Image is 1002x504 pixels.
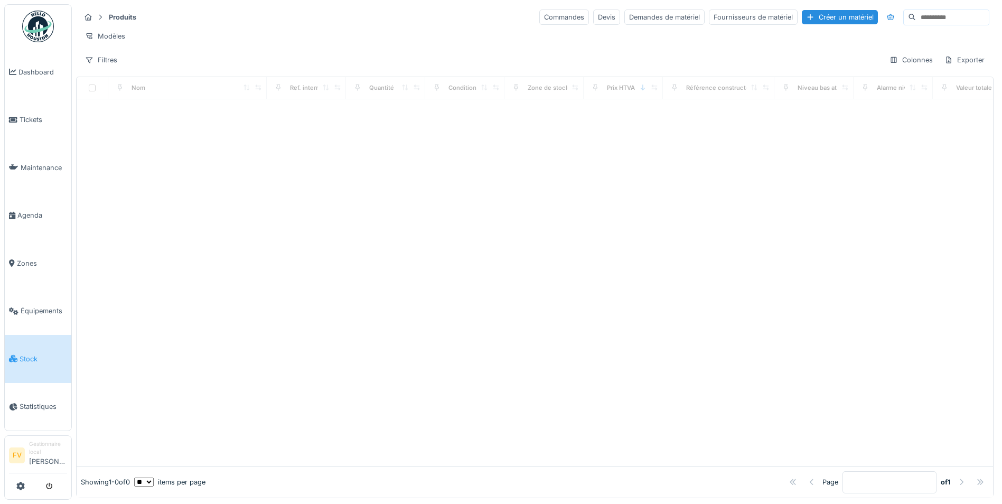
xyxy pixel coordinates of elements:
div: Alarme niveau bas [877,83,930,92]
a: Statistiques [5,383,71,431]
div: Showing 1 - 0 of 0 [81,477,130,487]
li: FV [9,447,25,463]
div: Gestionnaire local [29,440,67,456]
div: Ref. interne [290,83,323,92]
div: Prix HTVA [607,83,635,92]
span: Agenda [17,210,67,220]
strong: Produits [105,12,141,22]
div: Zone de stockage [528,83,579,92]
div: Demandes de matériel [624,10,705,25]
div: Valeur totale [956,83,992,92]
div: Conditionnement [448,83,499,92]
span: Statistiques [20,402,67,412]
a: Stock [5,335,71,383]
div: Exporter [940,52,989,68]
div: Niveau bas atteint ? [798,83,855,92]
span: Zones [17,258,67,268]
a: Maintenance [5,144,71,192]
a: Agenda [5,192,71,240]
span: Équipements [21,306,67,316]
span: Tickets [20,115,67,125]
div: Créer un matériel [802,10,878,24]
div: Quantité [369,83,394,92]
div: Référence constructeur [686,83,755,92]
div: Modèles [80,29,130,44]
a: Équipements [5,287,71,335]
div: Nom [132,83,145,92]
div: Commandes [539,10,589,25]
div: Page [822,477,838,487]
div: Colonnes [885,52,938,68]
a: FV Gestionnaire local[PERSON_NAME] [9,440,67,473]
div: Fournisseurs de matériel [709,10,798,25]
li: [PERSON_NAME] [29,440,67,471]
span: Dashboard [18,67,67,77]
div: Filtres [80,52,122,68]
span: Stock [20,354,67,364]
strong: of 1 [941,477,951,487]
a: Dashboard [5,48,71,96]
a: Zones [5,239,71,287]
a: Tickets [5,96,71,144]
span: Maintenance [21,163,67,173]
div: items per page [134,477,205,487]
div: Devis [593,10,620,25]
img: Badge_color-CXgf-gQk.svg [22,11,54,42]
